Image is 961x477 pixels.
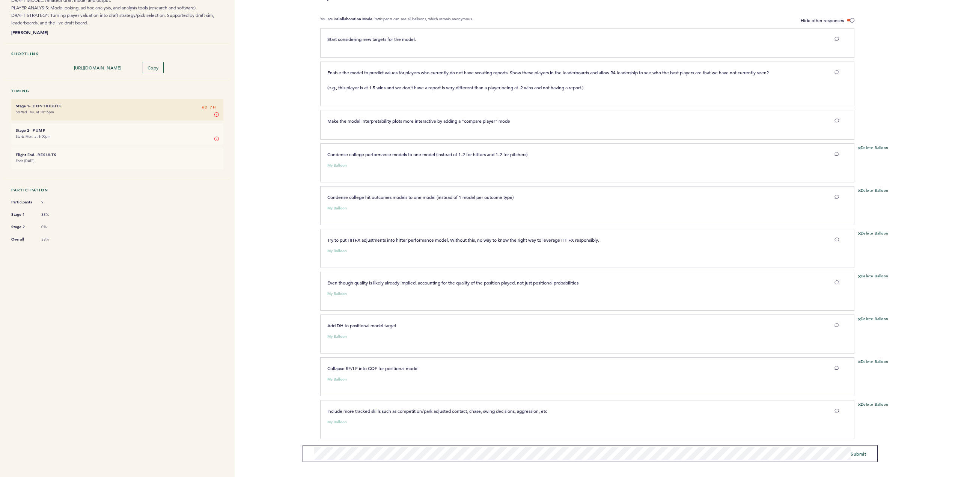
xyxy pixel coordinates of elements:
[327,237,599,243] span: Try to put HITFX adjustments into hitter performance model. Without this, no way to know the righ...
[16,134,51,139] time: Starts Mon. at 6:00pm
[11,188,223,193] h5: Participation
[41,200,64,205] span: 9
[801,17,844,23] span: Hide other responses
[327,194,514,200] span: Condense college hit outcomes models to one model (instead of 1 model per outcome type)
[327,36,416,42] span: Start considering new targets for the model.
[858,316,889,322] button: Delete Balloon
[327,378,347,381] small: My Balloon
[16,152,219,157] h6: - Results
[320,17,473,24] p: You are in Participants can see all balloons, which remain anonymous.
[327,118,510,124] span: Make the model interpretability plots more interactive by adding a "compare player" mode
[327,280,578,286] span: Even though quality is likely already implied, accounting for the quality of the position played,...
[16,128,219,133] h6: - Pump
[327,206,347,210] small: My Balloon
[327,365,419,371] span: Collapse RF/LF into COF for positional model
[41,224,64,230] span: 0%
[11,29,223,36] b: [PERSON_NAME]
[327,151,527,157] span: Condense college performance models to one model (instead of 1-2 for hitters and 1-2 for pitchers)
[858,274,889,280] button: Delete Balloon
[11,236,34,243] span: Overall
[11,51,223,56] h5: Shortlink
[851,451,866,457] span: Submit
[327,292,347,296] small: My Balloon
[202,104,216,111] span: 6D 7H
[327,335,347,339] small: My Balloon
[327,249,347,253] small: My Balloon
[41,212,64,217] span: 33%
[327,164,347,167] small: My Balloon
[16,104,29,108] small: Stage 1
[851,450,866,457] button: Submit
[16,152,34,157] small: Flight End
[337,17,374,21] b: Collaboration Mode.
[16,110,54,114] time: Started Thu. at 10:15pm
[16,128,29,133] small: Stage 2
[858,231,889,237] button: Delete Balloon
[148,65,159,71] span: Copy
[327,420,347,424] small: My Balloon
[11,199,34,206] span: Participants
[858,145,889,151] button: Delete Balloon
[143,62,164,73] button: Copy
[11,89,223,93] h5: Timing
[16,158,34,163] time: Ends [DATE]
[327,408,547,414] span: Include more tracked skills such as competition/park adjusted contact, chase, swing decisions, ag...
[858,188,889,194] button: Delete Balloon
[327,69,770,90] span: Enable the model to predict values for players who currently do not have scouting reports. Show t...
[858,402,889,408] button: Delete Balloon
[16,104,219,108] h6: - Contribute
[41,237,64,242] span: 33%
[327,322,396,328] span: Add DH to positional model target
[11,211,34,218] span: Stage 1
[11,223,34,231] span: Stage 2
[858,359,889,365] button: Delete Balloon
